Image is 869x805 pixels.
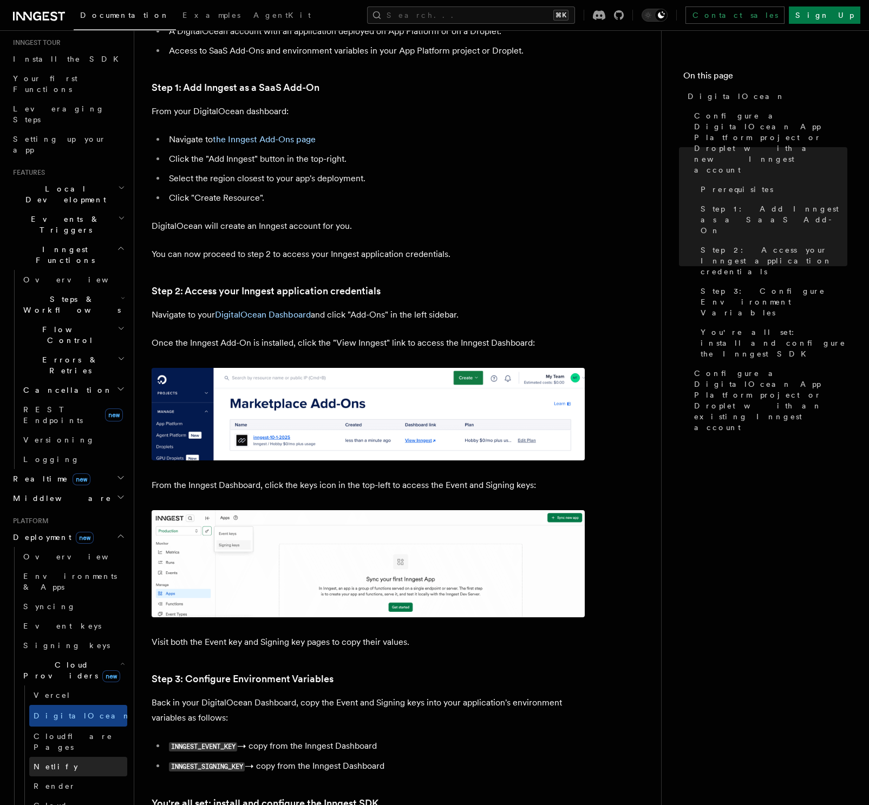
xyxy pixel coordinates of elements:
button: Inngest Functions [9,240,127,270]
a: Configure a DigitalOcean App Platform project or Droplet with an existing Inngest account [690,364,847,437]
span: DigitalOcean [34,711,131,720]
a: Syncing [19,597,127,616]
span: Signing keys [23,641,110,650]
a: DigitalOcean [683,87,847,106]
a: Logging [19,450,127,469]
a: Netlify [29,757,127,776]
button: Flow Control [19,320,127,350]
a: Step 3: Configure Environment Variables [696,281,847,322]
span: REST Endpoints [23,405,83,425]
a: AgentKit [247,3,317,29]
span: Vercel [34,691,71,700]
span: Overview [23,552,135,561]
a: Vercel [29,685,127,705]
li: A DigitalOcean account with an application deployed on App Platform or on a Droplet. [166,24,585,39]
img: image.png [152,510,585,617]
span: Configure a DigitalOcean App Platform project or Droplet with an existing Inngest account [694,368,847,433]
a: Environments & Apps [19,566,127,597]
li: → copy from the Inngest Dashboard [166,738,585,754]
span: Event keys [23,622,101,630]
a: Your first Functions [9,69,127,99]
span: Syncing [23,602,76,611]
a: Overview [19,547,127,566]
p: DigitalOcean will create an Inngest account for you. [152,219,585,234]
button: Steps & Workflows [19,289,127,320]
button: Cancellation [19,380,127,400]
a: Step 2: Access your Inngest application credentials [152,283,381,299]
a: DigitalOcean Dashboard [215,309,311,320]
span: Configure a DigitalOcean App Platform project or Droplet with a new Inngest account [694,110,847,175]
h4: On this page [683,69,847,87]
span: Netlify [34,762,78,771]
span: AgentKit [253,11,311,19]
a: Setting up your app [9,129,127,160]
span: Events & Triggers [9,214,118,235]
a: Documentation [74,3,176,30]
a: Render [29,776,127,796]
li: Click "Create Resource". [166,190,585,206]
a: Prerequisites [696,180,847,199]
a: DigitalOcean [29,705,127,727]
button: Deploymentnew [9,527,127,547]
a: Step 1: Add Inngest as a SaaS Add-On [152,80,319,95]
a: Install the SDK [9,49,127,69]
span: Step 3: Configure Environment Variables [701,286,847,318]
p: From your DigitalOcean dashboard: [152,104,585,119]
span: Features [9,168,45,177]
span: Logging [23,455,80,464]
button: Search...⌘K [367,6,575,24]
a: Overview [19,270,127,289]
kbd: ⌘K [553,10,569,21]
span: Prerequisites [701,184,773,195]
span: new [73,473,90,485]
a: Step 3: Configure Environment Variables [152,671,334,687]
li: Navigate to [166,132,585,147]
code: INNGEST_EVENT_KEY [169,742,237,751]
span: Documentation [80,11,169,19]
p: Navigate to your and click "Add-Ons" in the left sidebar. [152,307,585,322]
button: Events & Triggers [9,209,127,240]
a: Sign Up [789,6,860,24]
span: Cloud Providers [19,659,120,681]
span: Flow Control [19,324,117,346]
li: Click the "Add Inngest" button in the top-right. [166,151,585,167]
span: Deployment [9,532,94,543]
a: REST Endpointsnew [19,400,127,430]
span: Inngest Functions [9,244,117,266]
a: Event keys [19,616,127,636]
a: Step 1: Add Inngest as a SaaS Add-On [696,199,847,240]
button: Toggle dark mode [642,9,668,22]
li: Select the region closest to your app's deployment. [166,171,585,186]
button: Errors & Retries [19,350,127,380]
a: Configure a DigitalOcean App Platform project or Droplet with a new Inngest account [690,106,847,180]
button: Middleware [9,489,127,508]
span: Platform [9,517,49,525]
span: Inngest tour [9,38,61,47]
span: Cloudflare Pages [34,732,113,751]
span: Local Development [9,183,118,205]
span: Versioning [23,436,95,444]
code: INNGEST_SIGNING_KEY [169,762,245,771]
span: DigitalOcean [688,91,785,102]
p: Visit both the Event key and Signing key pages to copy their values. [152,635,585,650]
span: new [105,408,123,421]
span: Middleware [9,493,112,504]
img: image.png [152,368,585,460]
p: From the Inngest Dashboard, click the keys icon in the top-left to access the Event and Signing k... [152,478,585,493]
li: → copy from the Inngest Dashboard [166,758,585,774]
span: Steps & Workflows [19,294,121,315]
span: Install the SDK [13,55,125,63]
span: Render [34,782,76,790]
span: Environments & Apps [23,572,117,591]
span: Setting up your app [13,135,106,154]
button: Realtimenew [9,469,127,489]
span: Realtime [9,473,90,484]
p: Back in your DigitalOcean Dashboard, copy the Event and Signing keys into your application's envi... [152,695,585,725]
span: Step 2: Access your Inngest application credentials [701,245,847,277]
span: Overview [23,275,135,284]
a: Versioning [19,430,127,450]
a: Contact sales [685,6,785,24]
span: Examples [182,11,240,19]
button: Local Development [9,179,127,209]
span: Your first Functions [13,74,77,94]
